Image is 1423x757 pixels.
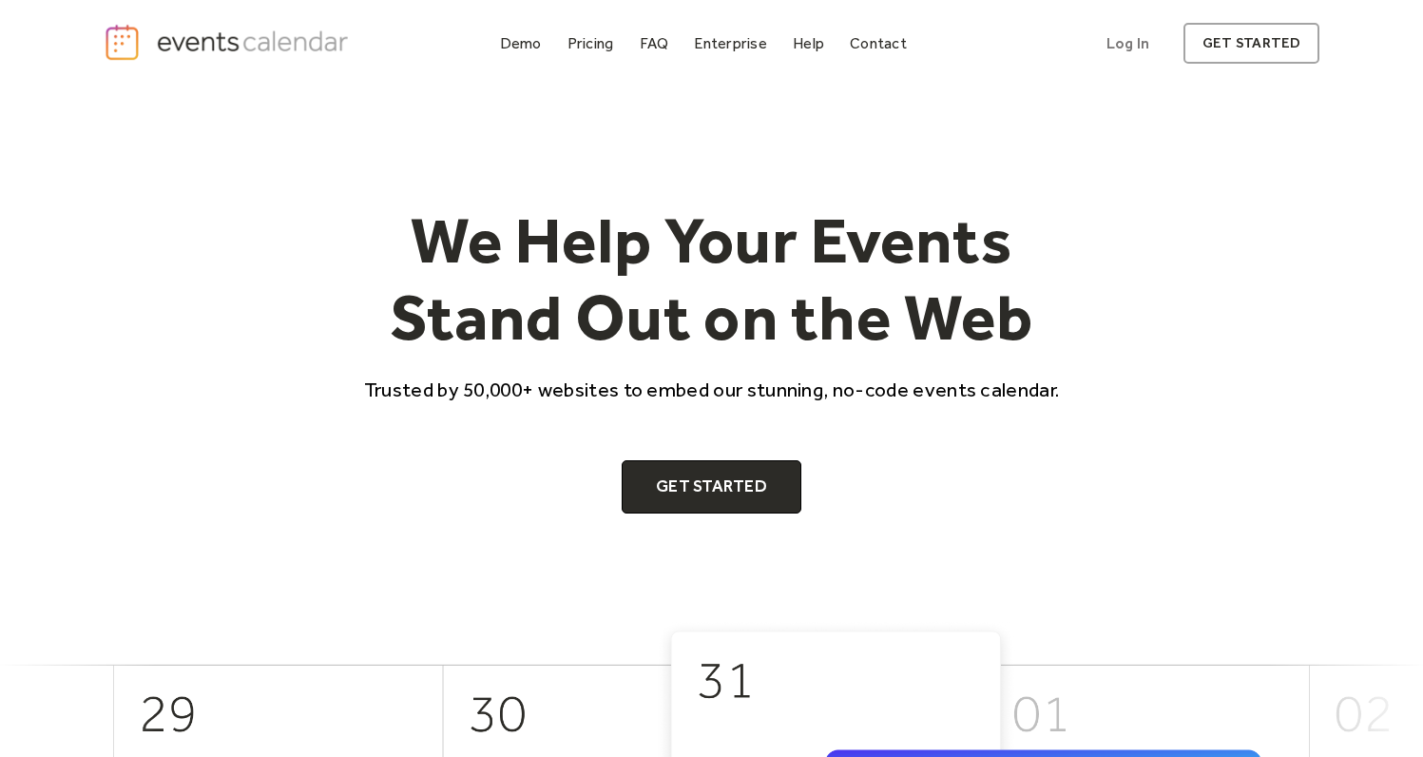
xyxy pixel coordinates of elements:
a: get started [1183,23,1319,64]
div: Pricing [567,38,614,49]
div: Help [793,38,824,49]
a: FAQ [632,30,677,56]
p: Trusted by 50,000+ websites to embed our stunning, no-code events calendar. [347,376,1077,403]
div: Enterprise [694,38,766,49]
a: Get Started [622,460,801,514]
a: Contact [842,30,914,56]
div: Demo [500,38,542,49]
div: Contact [850,38,907,49]
a: Enterprise [686,30,774,56]
h1: We Help Your Events Stand Out on the Web [347,202,1077,357]
a: Pricing [560,30,622,56]
a: Log In [1087,23,1168,64]
div: FAQ [640,38,669,49]
a: Help [785,30,832,56]
a: Demo [492,30,549,56]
